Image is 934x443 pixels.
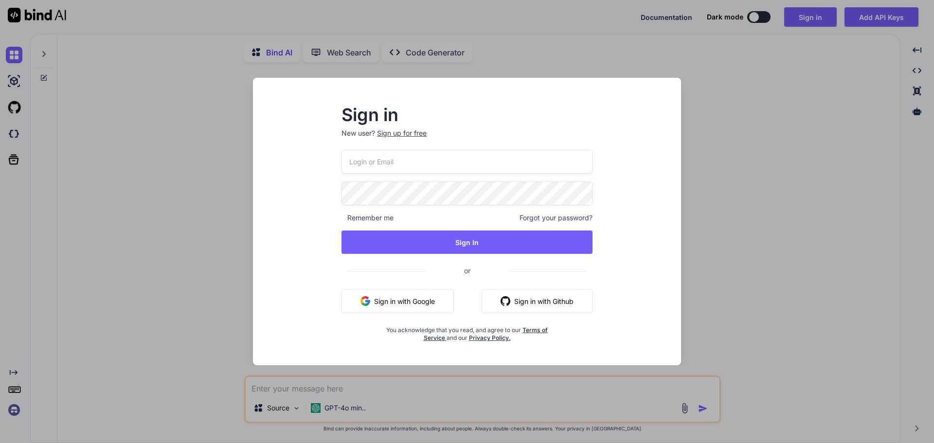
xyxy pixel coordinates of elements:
span: Remember me [341,213,394,223]
span: or [425,259,509,283]
button: Sign In [341,230,593,254]
input: Login or Email [341,150,593,174]
button: Sign in with Github [482,289,593,313]
img: github [501,296,510,306]
a: Terms of Service [424,326,548,341]
img: google [360,296,370,306]
p: New user? [341,128,593,150]
div: Sign up for free [377,128,427,138]
a: Privacy Policy. [469,334,511,341]
h2: Sign in [341,107,593,123]
div: You acknowledge that you read, and agree to our and our [383,320,551,342]
span: Forgot your password? [520,213,593,223]
button: Sign in with Google [341,289,454,313]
